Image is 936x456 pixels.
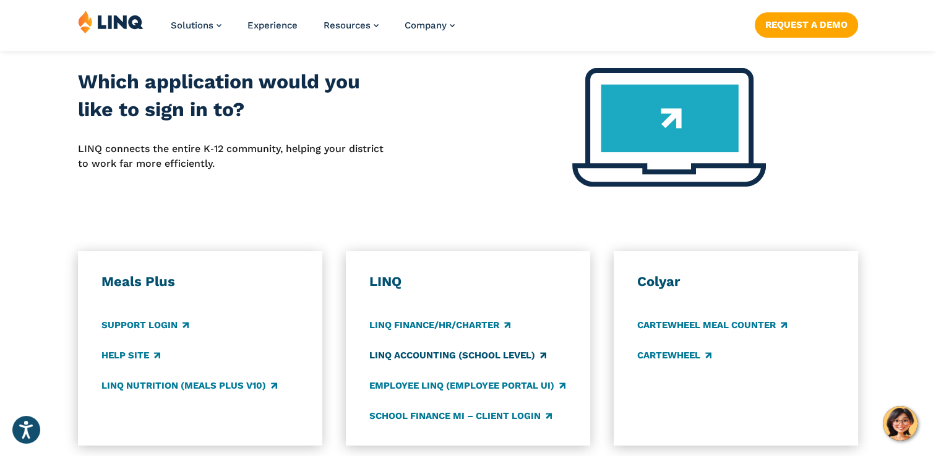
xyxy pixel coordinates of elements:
a: Support Login [101,318,189,332]
h3: Colyar [637,273,835,290]
a: LINQ Finance/HR/Charter [369,318,510,332]
img: LINQ | K‑12 Software [78,10,144,33]
span: Company [405,20,447,31]
a: Solutions [171,20,221,31]
a: Request a Demo [755,12,858,37]
a: Help Site [101,348,160,362]
nav: Primary Navigation [171,10,455,51]
h3: Meals Plus [101,273,299,290]
a: LINQ Accounting (school level) [369,348,546,362]
span: Resources [324,20,371,31]
a: CARTEWHEEL [637,348,711,362]
nav: Button Navigation [755,10,858,37]
h3: LINQ [369,273,567,290]
a: CARTEWHEEL Meal Counter [637,318,787,332]
h2: Which application would you like to sign in to? [78,68,389,124]
a: Experience [247,20,298,31]
span: Solutions [171,20,213,31]
a: Company [405,20,455,31]
a: Resources [324,20,379,31]
p: LINQ connects the entire K‑12 community, helping your district to work far more efficiently. [78,141,389,172]
a: School Finance MI – Client Login [369,409,552,423]
button: Hello, have a question? Let’s chat. [883,406,917,441]
a: Employee LINQ (Employee Portal UI) [369,379,565,392]
a: LINQ Nutrition (Meals Plus v10) [101,379,277,392]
